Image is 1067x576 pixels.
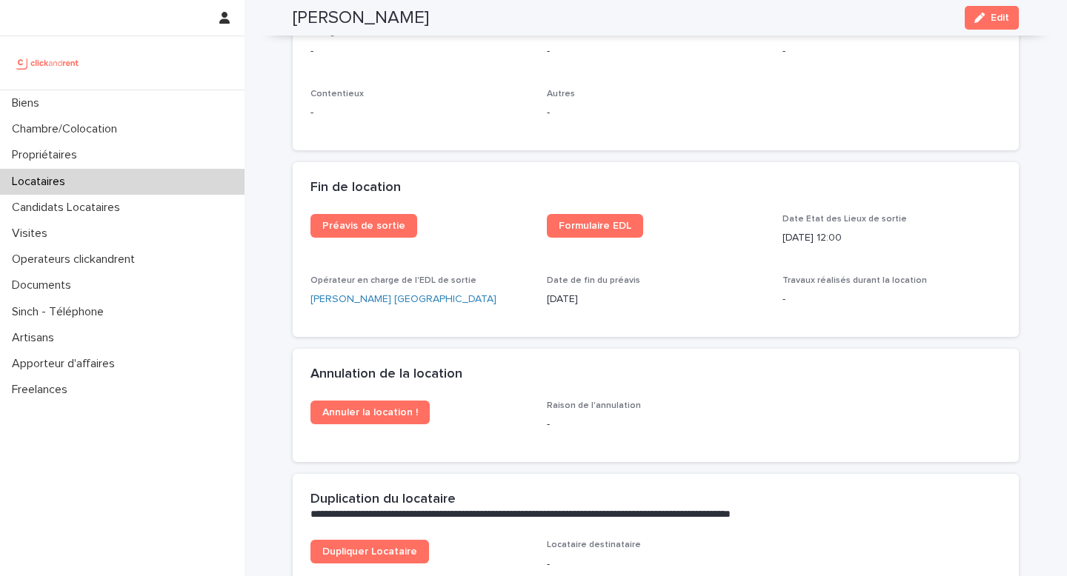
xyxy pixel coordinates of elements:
[310,366,462,383] h2: Annulation de la location
[310,540,429,563] a: Dupliquer Locataire
[6,305,116,319] p: Sinch - Téléphone
[991,13,1009,23] span: Edit
[559,221,631,231] span: Formulaire EDL
[547,214,643,238] a: Formulaire EDL
[310,214,417,238] a: Préavis de sortie
[310,292,496,307] a: [PERSON_NAME] [GEOGRAPHIC_DATA]
[6,201,132,215] p: Candidats Locataires
[547,540,641,549] span: Locataire destinataire
[6,175,77,189] p: Locataires
[322,407,418,418] span: Annuler la location !
[6,383,79,397] p: Freelances
[782,28,800,37] span: CAF
[547,90,575,98] span: Autres
[310,492,456,508] h2: Duplication du locataire
[6,148,89,162] p: Propriétaires
[782,292,1001,307] p: -
[782,276,927,285] span: Travaux réalisés durant la location
[293,7,429,29] h2: [PERSON_NAME]
[6,96,51,110] p: Biens
[322,221,405,231] span: Préavis de sortie
[547,417,765,432] p: -
[6,252,147,267] p: Operateurs clickandrent
[310,44,529,59] p: -
[6,278,83,292] p: Documents
[782,230,1001,246] p: [DATE] 12:00
[547,557,765,572] p: -
[310,276,476,285] span: Opérateur en charge de l'EDL de sortie
[547,105,765,121] p: -
[547,276,640,285] span: Date de fin du préavis
[6,357,127,371] p: Apporteur d'affaires
[547,401,641,410] span: Raison de l'annulation
[547,28,636,37] span: Assurance habitation
[12,48,84,78] img: UCB0brd3T0yccxBKYDjQ
[310,401,430,424] a: Annuler la location !
[310,105,529,121] p: -
[965,6,1019,30] button: Edit
[6,227,59,241] p: Visites
[547,292,765,307] p: [DATE]
[310,180,401,196] h2: Fin de location
[310,28,343,37] span: Énergie
[6,122,129,136] p: Chambre/Colocation
[782,44,1001,59] p: -
[310,90,364,98] span: Contentieux
[322,546,417,557] span: Dupliquer Locataire
[547,44,765,59] p: -
[782,215,907,224] span: Date Etat des Lieux de sortie
[6,331,66,345] p: Artisans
